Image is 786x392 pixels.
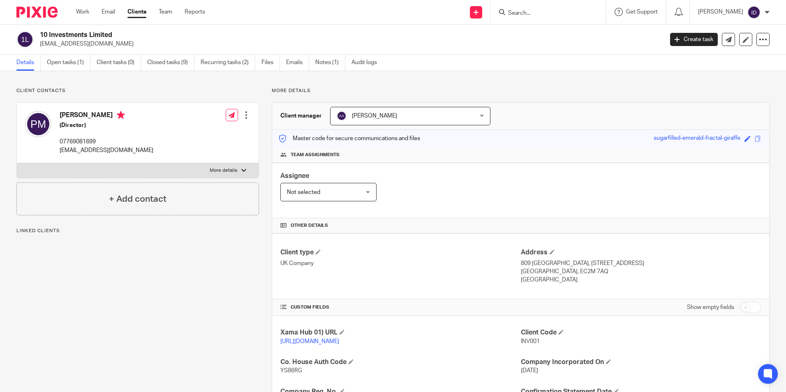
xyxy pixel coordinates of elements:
p: [EMAIL_ADDRESS][DOMAIN_NAME] [60,146,153,154]
h4: [PERSON_NAME] [60,111,153,121]
span: Team assignments [291,152,340,158]
a: [URL][DOMAIN_NAME] [280,339,339,344]
a: Recurring tasks (2) [201,55,255,71]
span: YS86RG [280,368,302,374]
h4: Client type [280,248,520,257]
h4: Co. House Auth Code [280,358,520,367]
p: 07769081699 [60,138,153,146]
img: svg%3E [337,111,347,121]
p: [GEOGRAPHIC_DATA], EC2M 7AQ [521,267,761,276]
a: Team [159,8,172,16]
h4: + Add contact [109,193,166,205]
a: Create task [670,33,718,46]
span: Get Support [626,9,658,15]
h4: Address [521,248,761,257]
a: Emails [286,55,309,71]
a: Files [261,55,280,71]
div: sugarfilled-emerald-fractal-giraffe [654,134,740,143]
p: More details [272,88,770,94]
a: Reports [185,8,205,16]
p: 809 [GEOGRAPHIC_DATA], [STREET_ADDRESS] [521,259,761,267]
input: Search [507,10,581,17]
a: Open tasks (1) [47,55,90,71]
p: More details [210,167,237,174]
a: Work [76,8,89,16]
span: Not selected [287,189,320,195]
img: svg%3E [747,6,761,19]
h5: (Director) [60,121,153,129]
span: Other details [291,222,328,229]
img: Pixie [16,7,58,18]
h4: CUSTOM FIELDS [280,304,520,311]
span: [DATE] [521,368,538,374]
a: Details [16,55,41,71]
a: Notes (1) [315,55,345,71]
a: Email [102,8,115,16]
h4: Xama Hub 01) URL [280,328,520,337]
a: Clients [127,8,146,16]
a: Audit logs [351,55,383,71]
span: [PERSON_NAME] [352,113,397,119]
label: Show empty fields [687,303,734,311]
p: Master code for secure communications and files [278,134,420,143]
p: [GEOGRAPHIC_DATA] [521,276,761,284]
h4: Company Incorporated On [521,358,761,367]
a: Client tasks (0) [97,55,141,71]
a: Closed tasks (9) [147,55,194,71]
h2: 10 Investments Limited [40,31,534,39]
img: svg%3E [25,111,51,137]
span: INV001 [521,339,540,344]
img: svg%3E [16,31,34,48]
p: Client contacts [16,88,259,94]
p: [PERSON_NAME] [698,8,743,16]
p: Linked clients [16,228,259,234]
h3: Client manager [280,112,322,120]
p: [EMAIL_ADDRESS][DOMAIN_NAME] [40,40,658,48]
span: Assignee [280,173,309,179]
i: Primary [117,111,125,119]
h4: Client Code [521,328,761,337]
p: UK Company [280,259,520,267]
